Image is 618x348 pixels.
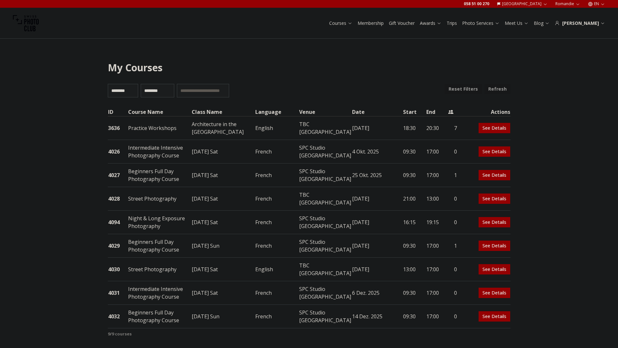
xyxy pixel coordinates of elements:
td: 4026 [108,140,128,164]
td: 4029 [108,234,128,258]
a: See Details [479,288,510,298]
td: 17:00 [426,234,448,258]
td: 17:00 [426,140,448,164]
td: 13:00 [403,258,426,281]
td: French [255,140,299,164]
td: SPC Studio [GEOGRAPHIC_DATA] [299,305,352,328]
td: French [255,211,299,234]
td: 19:15 [426,211,448,234]
img: Swiss photo club [13,10,39,36]
td: TBC [GEOGRAPHIC_DATA] [299,258,352,281]
th: Actions [457,108,510,116]
button: Gift Voucher [386,19,417,28]
td: SPC Studio [GEOGRAPHIC_DATA] [299,140,352,164]
th: Class Name [191,108,255,116]
td: French [255,234,299,258]
td: 17:00 [426,258,448,281]
td: 1 [448,164,458,187]
td: 13:00 [426,187,448,211]
b: Reset Filters [449,86,478,92]
a: 058 51 00 270 [464,1,489,6]
a: Membership [358,20,384,26]
th: Date [352,108,403,116]
a: See Details [479,311,510,322]
h1: My Courses [108,62,511,74]
td: [DATE] Sat [191,258,255,281]
td: SPC Studio [GEOGRAPHIC_DATA] [299,234,352,258]
th: End [426,108,448,116]
td: [DATE] Sat [191,140,255,164]
td: 17:00 [426,164,448,187]
a: See Details [479,217,510,227]
b: 9 / 9 courses [108,331,132,337]
td: 17:00 [426,281,448,305]
td: 6 Dez. 2025 [352,281,403,305]
td: Intermediate Intensive Photography Course [128,140,191,164]
button: Photo Services [460,19,502,28]
td: 21:00 [403,187,426,211]
td: 14 Dez. 2025 [352,305,403,328]
td: 18:30 [403,116,426,140]
td: 4032 [108,305,128,328]
td: 4027 [108,164,128,187]
td: French [255,164,299,187]
td: 09:30 [403,164,426,187]
td: 0 [448,281,458,305]
td: 4028 [108,187,128,211]
td: [DATE] Sat [191,211,255,234]
button: Refresh [484,84,511,94]
div: [PERSON_NAME] [555,20,605,26]
td: 4031 [108,281,128,305]
a: Courses [329,20,352,26]
a: See Details [479,170,510,180]
a: Meet Us [505,20,529,26]
td: English [255,116,299,140]
a: See Details [479,241,510,251]
td: 0 [448,140,458,164]
td: 3636 [108,116,128,140]
a: See Details [479,123,510,133]
td: [DATE] Sat [191,281,255,305]
a: Photo Services [462,20,500,26]
td: [DATE] [352,187,403,211]
a: Gift Voucher [389,20,415,26]
td: [DATE] Sat [191,164,255,187]
button: Awards [417,19,444,28]
td: [DATE] [352,211,403,234]
td: SPC Studio [GEOGRAPHIC_DATA] [299,164,352,187]
td: [DATE] [352,258,403,281]
td: 16:15 [403,211,426,234]
th: Language [255,108,299,116]
button: Reset Filters [445,84,482,94]
td: 20:30 [426,116,448,140]
td: Beginners Full Day Photography Course [128,234,191,258]
td: 0 [448,211,458,234]
td: [DATE] Sat [191,187,255,211]
td: 09:30 [403,234,426,258]
td: 7 [448,116,458,140]
td: Beginners Full Day Photography Course [128,164,191,187]
button: Trips [444,19,460,28]
th: Start [403,108,426,116]
td: Intermediate Intensive Photography Course [128,281,191,305]
td: 4 Okt. 2025 [352,140,403,164]
button: Meet Us [502,19,531,28]
th: ID [108,108,128,116]
a: See Details [479,146,510,157]
td: 4030 [108,258,128,281]
td: [DATE] [352,234,403,258]
td: Beginners Full Day Photography Course [128,305,191,328]
td: Practice Workshops [128,116,191,140]
td: Architecture in the [GEOGRAPHIC_DATA] [191,116,255,140]
td: Night & Long Exposure Photography [128,211,191,234]
a: Awards [420,20,441,26]
button: Membership [355,19,386,28]
td: 0 [448,258,458,281]
td: SPC Studio [GEOGRAPHIC_DATA] [299,281,352,305]
td: French [255,187,299,211]
td: French [255,281,299,305]
td: 0 [448,305,458,328]
td: [DATE] Sun [191,234,255,258]
button: Blog [531,19,552,28]
td: 17:00 [426,305,448,328]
